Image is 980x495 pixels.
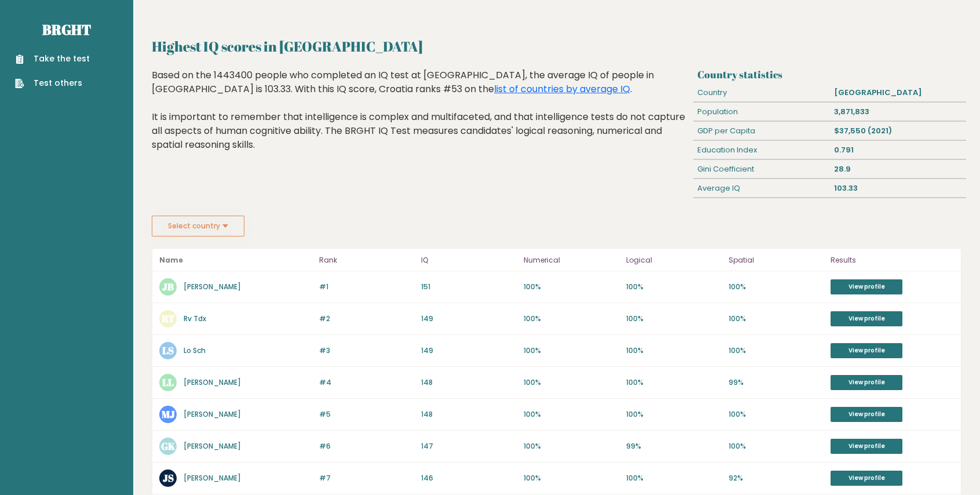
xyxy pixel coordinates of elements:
[831,279,902,294] a: View profile
[524,473,619,483] p: 100%
[729,345,824,356] p: 100%
[829,103,966,121] div: 3,871,833
[161,312,175,325] text: RT
[524,253,619,267] p: Numerical
[693,122,830,140] div: GDP per Capita
[693,160,830,179] div: Gini Coefficient
[162,376,174,389] text: LL
[626,314,722,324] p: 100%
[831,439,902,454] a: View profile
[626,473,722,483] p: 100%
[729,314,824,324] p: 100%
[319,345,415,356] p: #3
[494,82,630,96] a: list of countries by average IQ
[831,375,902,390] a: View profile
[626,253,722,267] p: Logical
[626,377,722,388] p: 100%
[421,409,517,420] p: 148
[319,377,415,388] p: #4
[421,377,517,388] p: 148
[184,409,241,419] a: [PERSON_NAME]
[626,441,722,452] p: 99%
[524,377,619,388] p: 100%
[184,377,241,387] a: [PERSON_NAME]
[421,282,517,292] p: 151
[15,77,90,89] a: Test others
[729,253,824,267] p: Spatial
[319,409,415,420] p: #5
[319,441,415,452] p: #6
[319,282,415,292] p: #1
[524,314,619,324] p: 100%
[184,473,241,483] a: [PERSON_NAME]
[319,253,415,267] p: Rank
[152,68,689,169] div: Based on the 1443400 people who completed an IQ test at [GEOGRAPHIC_DATA], the average IQ of peop...
[831,471,902,486] a: View profile
[693,179,830,198] div: Average IQ
[626,409,722,420] p: 100%
[524,409,619,420] p: 100%
[184,441,241,451] a: [PERSON_NAME]
[421,253,517,267] p: IQ
[163,471,174,485] text: JS
[693,141,830,159] div: Education Index
[162,407,175,421] text: MJ
[729,282,824,292] p: 100%
[697,68,961,81] h3: Country statistics
[524,345,619,356] p: 100%
[152,36,961,57] h2: Highest IQ scores in [GEOGRAPHIC_DATA]
[729,473,824,483] p: 92%
[421,345,517,356] p: 149
[829,83,966,102] div: [GEOGRAPHIC_DATA]
[152,216,244,236] button: Select country
[421,441,517,452] p: 147
[829,122,966,140] div: $37,550 (2021)
[729,441,824,452] p: 100%
[524,441,619,452] p: 100%
[829,179,966,198] div: 103.33
[162,280,174,293] text: JB
[161,439,175,453] text: GK
[693,83,830,102] div: Country
[729,409,824,420] p: 100%
[184,345,206,355] a: Lo Sch
[42,20,91,39] a: Brght
[831,253,954,267] p: Results
[319,473,415,483] p: #7
[524,282,619,292] p: 100%
[162,344,174,357] text: LS
[831,343,902,358] a: View profile
[729,377,824,388] p: 99%
[159,255,183,265] b: Name
[829,141,966,159] div: 0.791
[184,314,206,323] a: Rv Tdx
[184,282,241,292] a: [PERSON_NAME]
[831,311,902,326] a: View profile
[626,345,722,356] p: 100%
[319,314,415,324] p: #2
[831,407,902,422] a: View profile
[421,473,517,483] p: 146
[626,282,722,292] p: 100%
[693,103,830,121] div: Population
[421,314,517,324] p: 149
[15,53,90,65] a: Take the test
[829,160,966,179] div: 28.9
